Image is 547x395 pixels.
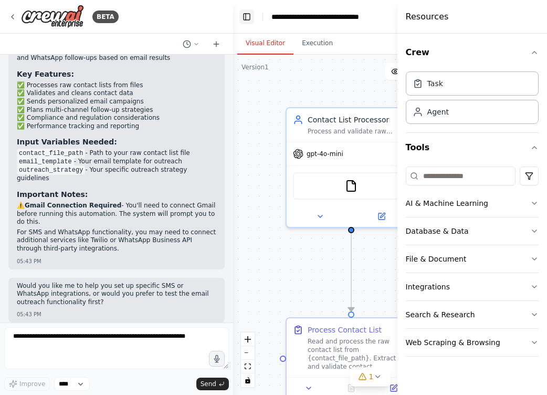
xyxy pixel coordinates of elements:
g: Edge from 8a182f86-86fb-4abb-89d7-d51d30db973b to f144c21d-5420-48cd-ab5c-40e11a74dfb8 [346,233,356,311]
span: 1 [369,371,374,382]
div: File & Document [406,254,467,264]
button: Switch to previous chat [178,38,204,50]
button: Crew [406,38,539,67]
code: outreach_strategy [17,165,85,175]
button: zoom out [241,346,255,360]
div: Read and process the raw contact list from {contact_file_path}. Extract and validate contact info... [308,337,409,371]
button: Tools [406,133,539,162]
div: Crew [406,67,539,132]
li: ✅ Sends personalized email campaigns [17,98,216,106]
div: Integrations [406,282,450,292]
button: Integrations [406,273,539,300]
span: gpt-4o-mini [307,150,343,158]
button: Web Scraping & Browsing [406,329,539,356]
button: Send [196,378,229,390]
button: Open in side panel [352,210,412,223]
button: No output available [329,382,374,394]
li: - Your specific outreach strategy guidelines [17,166,216,183]
span: Improve [19,380,45,388]
button: Database & Data [406,217,539,245]
li: ✅ Compliance and regulation considerations [17,114,216,122]
p: Would you like me to help you set up specific SMS or WhatsApp integrations, or would you prefer t... [17,282,216,307]
button: Visual Editor [237,33,293,55]
code: contact_file_path [17,149,85,158]
div: Version 1 [241,63,269,71]
strong: Gmail Connection Required [25,202,121,209]
button: zoom in [241,332,255,346]
button: Click to speak your automation idea [209,351,225,367]
li: ✅ Performance tracking and reporting [17,122,216,131]
button: Search & Research [406,301,539,328]
li: ✅ Processes raw contact lists from files [17,81,216,90]
li: - Plans SMS and WhatsApp follow-ups based on email results [17,46,216,63]
code: email_template [17,157,74,167]
button: fit view [241,360,255,373]
div: Web Scraping & Browsing [406,337,500,348]
h4: Resources [406,11,449,23]
div: React Flow controls [241,332,255,387]
p: For SMS and WhatsApp functionality, you may need to connect additional services like Twilio or Wh... [17,228,216,253]
li: ✅ Validates and cleans contact data [17,89,216,98]
img: Logo [21,5,84,28]
span: Send [201,380,216,388]
nav: breadcrumb [271,12,390,22]
button: File & Document [406,245,539,273]
div: 05:43 PM [17,257,216,265]
button: Hide left sidebar [239,9,254,24]
button: Improve [4,377,50,391]
div: Agent [427,107,449,117]
button: Hide Agents [385,63,448,80]
div: Search & Research [406,309,475,320]
button: 1 [350,367,391,387]
div: Process and validate raw contact lists from {contact_file_path}, extracting and organizing contac... [308,127,409,136]
li: - Your email template for outreach [17,158,216,166]
li: - Path to your raw contact list file [17,149,216,158]
div: Contact List ProcessorProcess and validate raw contact lists from {contact_file_path}, extracting... [286,107,417,228]
div: Database & Data [406,226,469,236]
button: Open in side panel [375,382,412,394]
button: AI & Machine Learning [406,190,539,217]
div: Tools [406,162,539,365]
button: Start a new chat [208,38,225,50]
strong: Key Features: [17,70,74,78]
button: toggle interactivity [241,373,255,387]
div: Contact List Processor [308,115,409,125]
strong: Important Notes: [17,190,88,199]
li: ✅ Plans multi-channel follow-up strategies [17,106,216,115]
strong: Input Variables Needed: [17,138,117,146]
img: FileReadTool [345,180,357,192]
div: AI & Machine Learning [406,198,488,209]
div: Process Contact List [308,325,382,335]
p: ⚠️ - You'll need to connect Gmail before running this automation. The system will prompt you to d... [17,202,216,226]
div: Task [427,78,443,89]
div: BETA [92,11,119,23]
button: Execution [293,33,341,55]
div: 05:43 PM [17,310,216,318]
